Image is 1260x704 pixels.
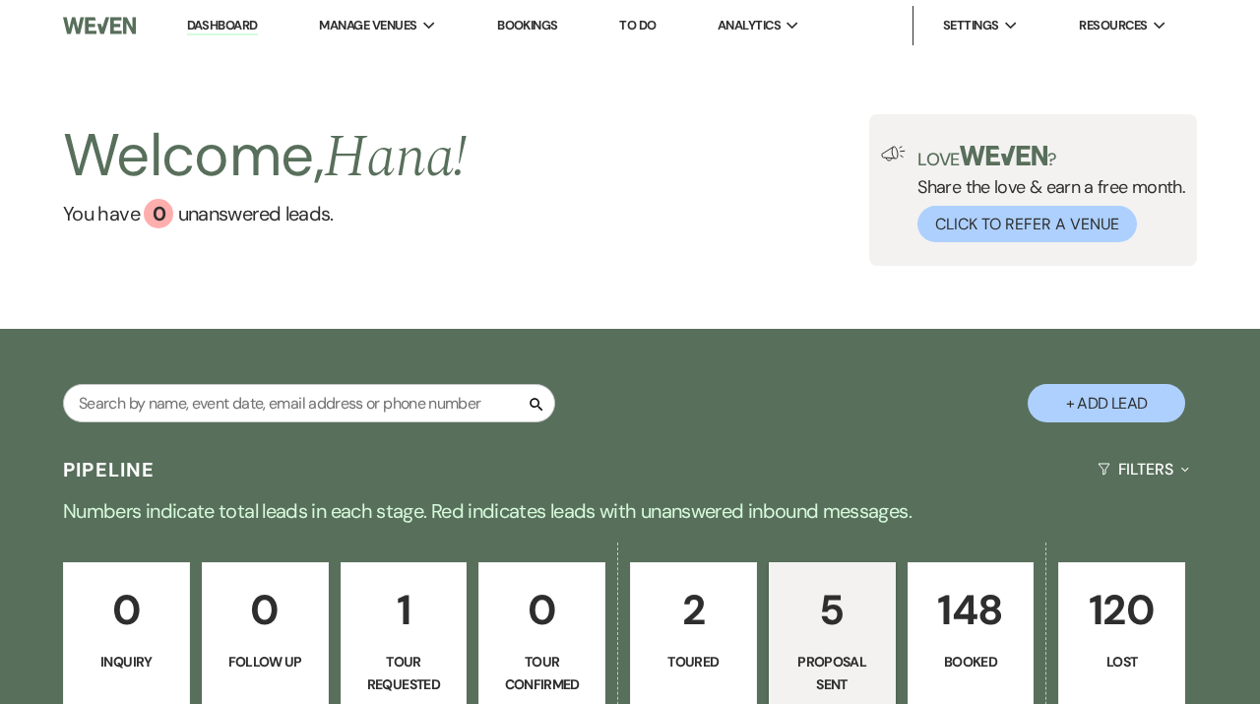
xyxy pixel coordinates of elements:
[1090,443,1197,495] button: Filters
[943,16,999,35] span: Settings
[917,206,1137,242] button: Click to Refer a Venue
[643,651,744,672] p: Toured
[324,112,468,203] span: Hana !
[920,577,1022,643] p: 148
[63,199,468,228] a: You have 0 unanswered leads.
[920,651,1022,672] p: Booked
[353,577,455,643] p: 1
[960,146,1047,165] img: weven-logo-green.svg
[619,17,656,33] a: To Do
[782,577,883,643] p: 5
[917,146,1185,168] p: Love ?
[215,577,316,643] p: 0
[63,114,468,199] h2: Welcome,
[63,5,136,46] img: Weven Logo
[1071,577,1172,643] p: 120
[906,146,1185,242] div: Share the love & earn a free month.
[353,651,455,695] p: Tour Requested
[63,384,555,422] input: Search by name, event date, email address or phone number
[1028,384,1185,422] button: + Add Lead
[63,456,156,483] h3: Pipeline
[319,16,416,35] span: Manage Venues
[76,577,177,643] p: 0
[782,651,883,695] p: Proposal Sent
[76,651,177,672] p: Inquiry
[643,577,744,643] p: 2
[1071,651,1172,672] p: Lost
[187,17,258,35] a: Dashboard
[881,146,906,161] img: loud-speaker-illustration.svg
[215,651,316,672] p: Follow Up
[718,16,781,35] span: Analytics
[491,651,593,695] p: Tour Confirmed
[497,17,558,33] a: Bookings
[144,199,173,228] div: 0
[1079,16,1147,35] span: Resources
[491,577,593,643] p: 0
